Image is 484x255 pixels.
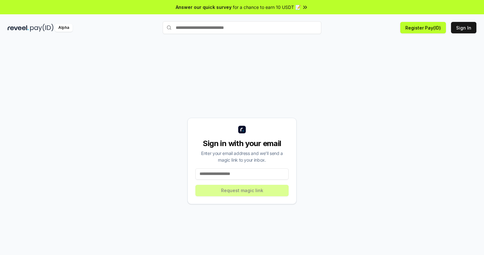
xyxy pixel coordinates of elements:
img: pay_id [30,24,54,32]
img: reveel_dark [8,24,29,32]
button: Register Pay(ID) [400,22,446,33]
div: Alpha [55,24,73,32]
span: Answer our quick survey [176,4,232,10]
div: Enter your email address and we’ll send a magic link to your inbox. [195,150,289,163]
span: for a chance to earn 10 USDT 📝 [233,4,301,10]
img: logo_small [238,126,246,133]
div: Sign in with your email [195,138,289,149]
button: Sign In [451,22,476,33]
